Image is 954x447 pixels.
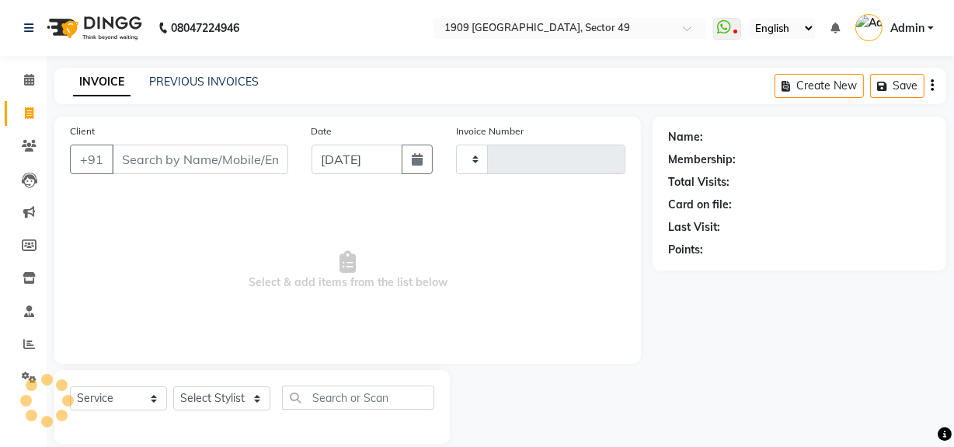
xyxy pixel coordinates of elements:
label: Invoice Number [456,124,524,138]
button: Save [870,74,924,98]
label: Date [312,124,333,138]
b: 08047224946 [171,6,239,50]
input: Search by Name/Mobile/Email/Code [112,145,288,174]
span: Select & add items from the list below [70,193,625,348]
label: Client [70,124,95,138]
div: Points: [668,242,703,258]
button: Create New [775,74,864,98]
div: Total Visits: [668,174,729,190]
div: Last Visit: [668,219,720,236]
div: Membership: [668,152,736,168]
div: Name: [668,129,703,145]
a: INVOICE [73,68,131,96]
img: logo [40,6,146,50]
div: Card on file: [668,197,732,213]
button: +91 [70,145,113,174]
span: Admin [890,20,924,37]
img: Admin [855,14,883,41]
input: Search or Scan [282,386,434,410]
a: PREVIOUS INVOICES [149,75,259,89]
